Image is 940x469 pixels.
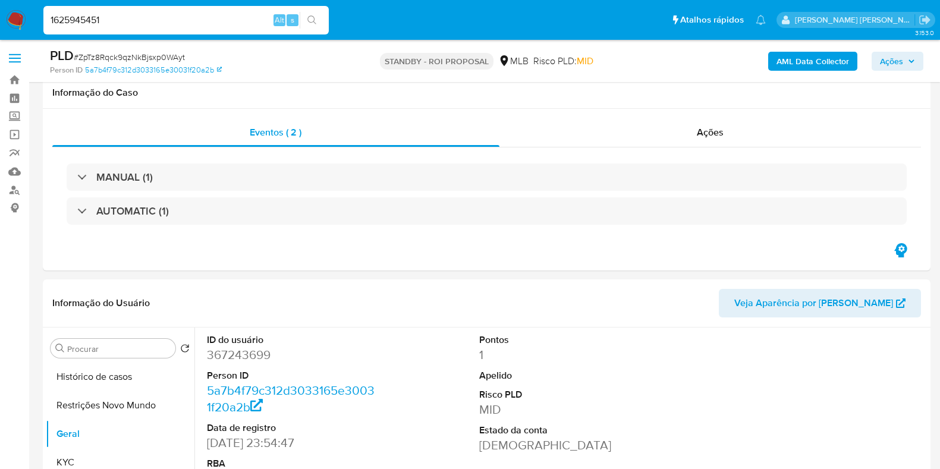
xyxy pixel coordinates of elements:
[207,382,375,416] a: 5a7b4f79c312d3033165e30031f20a2b
[74,51,185,63] span: # ZpTz8Rqck9qzNkBjsxp0WAyt
[479,369,649,382] dt: Apelido
[207,347,377,363] dd: 367243699
[776,52,849,71] b: AML Data Collector
[207,333,377,347] dt: ID do usuário
[577,54,593,68] span: MID
[479,333,649,347] dt: Pontos
[43,12,329,28] input: Pesquise usuários ou casos...
[680,14,744,26] span: Atalhos rápidos
[67,344,171,354] input: Procurar
[380,53,493,70] p: STANDBY - ROI PROPOSAL
[291,14,294,26] span: s
[46,391,194,420] button: Restrições Novo Mundo
[719,289,921,317] button: Veja Aparência por [PERSON_NAME]
[85,65,222,75] a: 5a7b4f79c312d3033165e30031f20a2b
[479,424,649,437] dt: Estado da conta
[479,401,649,418] dd: MID
[96,204,169,218] h3: AUTOMATIC (1)
[919,14,931,26] a: Sair
[300,12,324,29] button: search-icon
[734,289,893,317] span: Veja Aparência por [PERSON_NAME]
[768,52,857,71] button: AML Data Collector
[46,420,194,448] button: Geral
[55,344,65,353] button: Procurar
[250,125,301,139] span: Eventos ( 2 )
[872,52,923,71] button: Ações
[479,347,649,363] dd: 1
[498,55,529,68] div: MLB
[52,87,921,99] h1: Informação do Caso
[880,52,903,71] span: Ações
[207,421,377,435] dt: Data de registro
[479,437,649,454] dd: [DEMOGRAPHIC_DATA]
[697,125,724,139] span: Ações
[96,171,153,184] h3: MANUAL (1)
[50,65,83,75] b: Person ID
[52,297,150,309] h1: Informação do Usuário
[67,197,907,225] div: AUTOMATIC (1)
[207,435,377,451] dd: [DATE] 23:54:47
[67,163,907,191] div: MANUAL (1)
[50,46,74,65] b: PLD
[275,14,284,26] span: Alt
[479,388,649,401] dt: Risco PLD
[533,55,593,68] span: Risco PLD:
[46,363,194,391] button: Histórico de casos
[207,369,377,382] dt: Person ID
[756,15,766,25] a: Notificações
[795,14,915,26] p: danilo.toledo@mercadolivre.com
[180,344,190,357] button: Retornar ao pedido padrão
